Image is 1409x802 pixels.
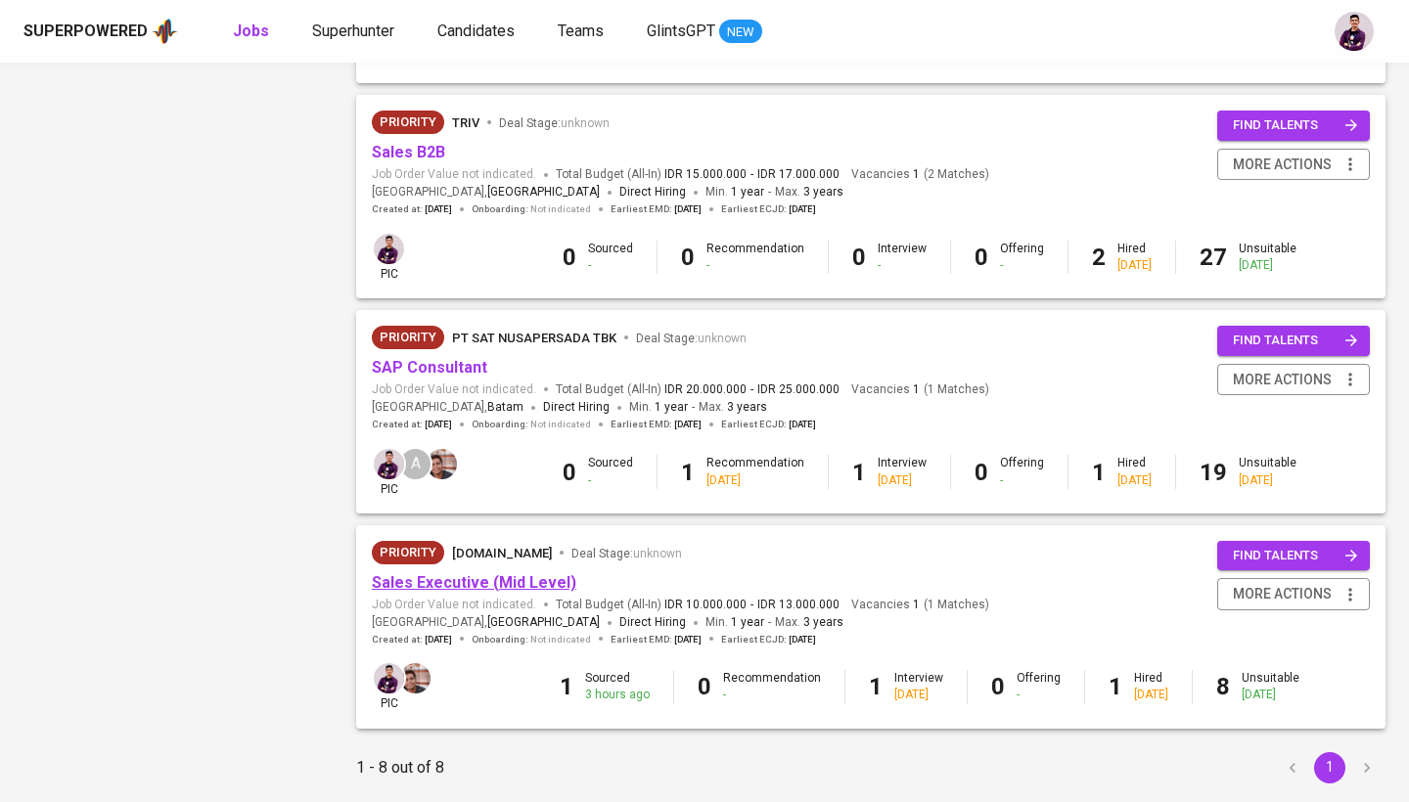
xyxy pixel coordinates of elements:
[803,615,843,629] span: 3 years
[374,663,404,693] img: erwin@glints.com
[530,633,591,646] span: Not indicated
[611,633,702,646] span: Earliest EMD :
[1000,241,1044,274] div: Offering
[789,418,816,431] span: [DATE]
[452,331,616,345] span: PT Sat Nusapersada Tbk
[372,328,444,347] span: Priority
[556,381,840,398] span: Total Budget (All-In)
[372,613,600,633] span: [GEOGRAPHIC_DATA] ,
[647,22,715,40] span: GlintsGPT
[372,633,452,646] span: Created at :
[372,541,444,564] div: New Job received from Demand Team
[1233,545,1358,567] span: find talents
[723,687,821,703] div: -
[991,673,1005,700] b: 0
[757,166,840,183] span: IDR 17.000.000
[852,244,866,271] b: 0
[1233,330,1358,352] span: find talents
[655,400,688,414] span: 1 year
[681,459,695,486] b: 1
[588,241,633,274] div: Sourced
[878,241,927,274] div: Interview
[699,400,767,414] span: Max.
[233,22,269,40] b: Jobs
[757,597,840,613] span: IDR 13.000.000
[372,326,444,349] div: Very Responsive
[558,20,608,44] a: Teams
[356,756,444,780] p: 1 - 8 out of 8
[878,257,927,274] div: -
[1092,244,1106,271] b: 2
[894,687,943,703] div: [DATE]
[561,116,610,130] span: unknown
[1217,578,1370,610] button: more actions
[372,111,444,134] div: Client Priority, More Profiles Required
[1217,541,1370,571] button: find talents
[674,202,702,216] span: [DATE]
[878,472,927,489] div: [DATE]
[1117,241,1152,274] div: Hired
[372,398,523,418] span: [GEOGRAPHIC_DATA] ,
[636,332,747,345] span: Deal Stage :
[425,202,452,216] span: [DATE]
[706,455,804,488] div: Recommendation
[425,418,452,431] span: [DATE]
[910,597,920,613] span: 1
[372,418,452,431] span: Created at :
[372,202,452,216] span: Created at :
[152,17,178,46] img: app logo
[1233,368,1332,392] span: more actions
[750,166,753,183] span: -
[1233,582,1332,606] span: more actions
[372,543,444,562] span: Priority
[664,166,747,183] span: IDR 15.000.000
[721,418,816,431] span: Earliest ECJD :
[372,358,487,377] a: SAP Consultant
[563,459,576,486] b: 0
[1200,459,1227,486] b: 19
[1017,687,1061,703] div: -
[1117,455,1152,488] div: Hired
[851,597,989,613] span: Vacancies ( 1 Matches )
[437,20,519,44] a: Candidates
[588,455,633,488] div: Sourced
[372,447,406,498] div: pic
[1217,111,1370,141] button: find talents
[750,381,753,398] span: -
[427,449,457,479] img: johanes@glints.com
[452,115,479,130] span: Triv
[1000,455,1044,488] div: Offering
[1017,670,1061,703] div: Offering
[487,183,600,202] span: [GEOGRAPHIC_DATA]
[768,183,771,202] span: -
[852,459,866,486] b: 1
[975,459,988,486] b: 0
[851,166,989,183] span: Vacancies ( 2 Matches )
[233,20,273,44] a: Jobs
[894,670,943,703] div: Interview
[851,381,989,398] span: Vacancies ( 1 Matches )
[1134,670,1168,703] div: Hired
[910,381,920,398] span: 1
[629,400,688,414] span: Min.
[1109,673,1122,700] b: 1
[1217,326,1370,356] button: find talents
[472,418,591,431] span: Onboarding :
[619,185,686,199] span: Direct Hiring
[425,633,452,646] span: [DATE]
[775,185,843,199] span: Max.
[706,472,804,489] div: [DATE]
[23,21,148,43] div: Superpowered
[719,22,762,42] span: NEW
[723,670,821,703] div: Recommendation
[1134,687,1168,703] div: [DATE]
[789,202,816,216] span: [DATE]
[706,257,804,274] div: -
[372,381,536,398] span: Job Order Value not indicated.
[1200,244,1227,271] b: 27
[768,613,771,633] span: -
[1242,670,1299,703] div: Unsuitable
[1117,257,1152,274] div: [DATE]
[705,615,764,629] span: Min.
[775,615,843,629] span: Max.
